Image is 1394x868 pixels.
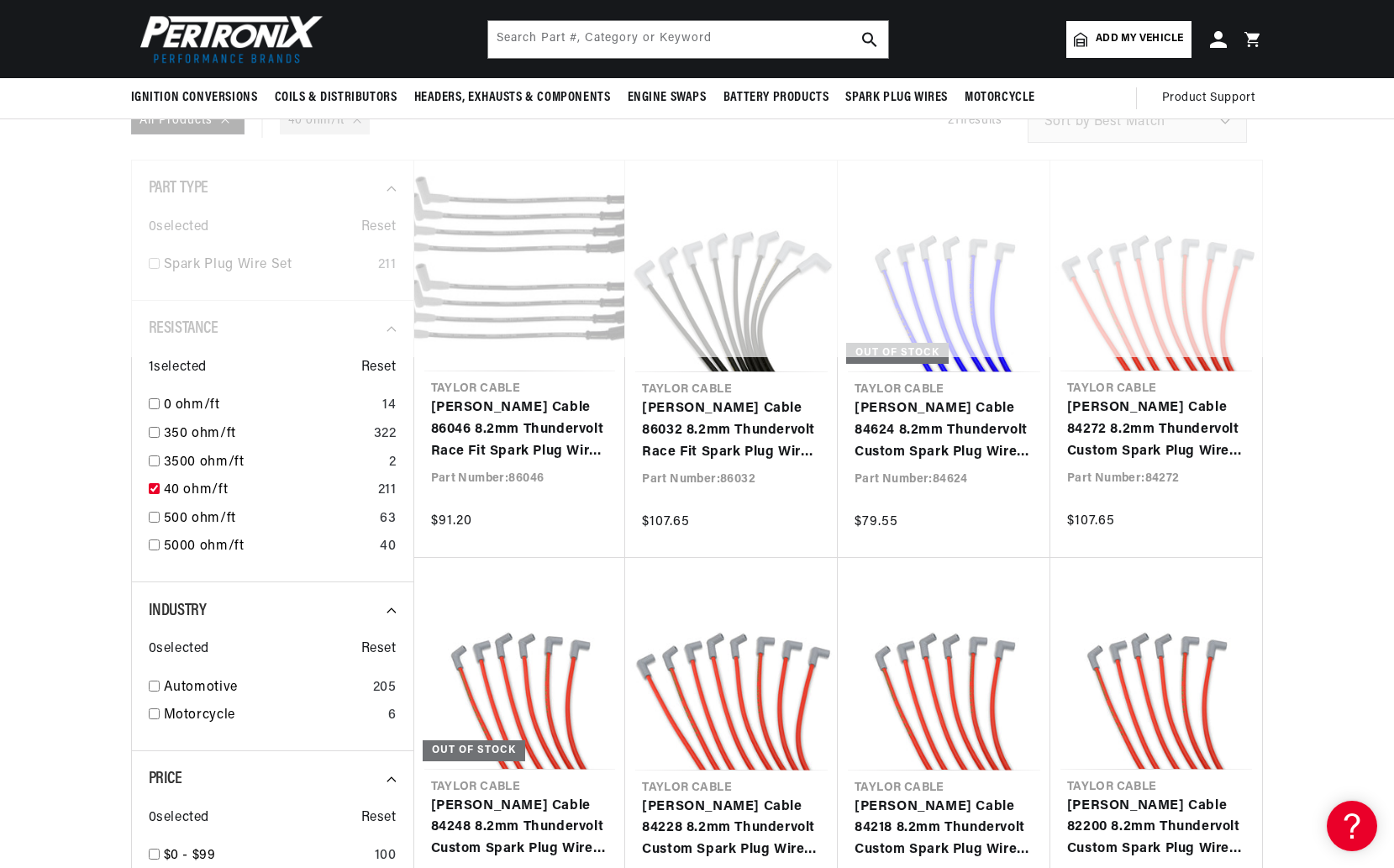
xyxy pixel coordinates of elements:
div: 6 [388,705,397,727]
div: 40 [380,536,396,558]
summary: Product Support [1162,78,1264,118]
a: Add my vehicle [1066,21,1191,58]
summary: Engine Swaps [619,78,715,118]
input: Search Part #, Category or Keyword [488,21,888,58]
summary: Coils & Distributors [266,78,406,118]
a: [PERSON_NAME] Cable 82200 8.2mm Thundervolt Custom Spark Plug Wires 6 cyl red [1067,796,1245,860]
a: [PERSON_NAME] Cable 86032 8.2mm Thundervolt Race Fit Spark Plug Wires 135° Black [642,398,821,463]
span: 0 selected [149,639,209,660]
a: [PERSON_NAME] Cable 84218 8.2mm Thundervolt Custom Spark Plug Wires 6 cyl red [855,797,1034,861]
span: Ignition Conversions [131,89,258,107]
div: 2 [389,452,397,474]
div: 14 [382,395,396,417]
div: 100 [375,845,397,867]
span: Spark Plug Wires [845,89,948,107]
a: Automotive [164,677,366,699]
span: Add my vehicle [1096,31,1183,47]
a: [PERSON_NAME] Cable 84228 8.2mm Thundervolt Custom Spark Plug Wires 8 cyl red [642,797,821,861]
div: 322 [374,423,397,445]
a: 500 ohm/ft [164,508,374,530]
summary: Ignition Conversions [131,78,266,118]
a: 350 ohm/ft [164,423,367,445]
span: Headers, Exhausts & Components [414,89,611,107]
a: [PERSON_NAME] Cable 84272 8.2mm Thundervolt Custom Spark Plug Wires 8 cyl red [1067,397,1245,462]
span: Price [149,771,182,787]
a: 5000 ohm/ft [164,536,374,558]
div: 63 [380,508,396,530]
a: [PERSON_NAME] Cable 84624 8.2mm Thundervolt Custom Spark Plug Wires 6 cyl blue [855,398,1034,463]
a: 40 ohm/ft [164,480,371,502]
a: 0 ohm/ft [164,395,376,417]
span: Industry [149,602,207,619]
div: 211 [378,480,397,502]
span: Engine Swaps [628,89,707,107]
span: Product Support [1162,89,1255,108]
summary: Spark Plug Wires [837,78,956,118]
button: search button [851,21,888,58]
span: 0 selected [149,808,209,829]
span: Reset [361,639,397,660]
div: 205 [373,677,397,699]
img: Pertronix [131,10,324,68]
summary: Motorcycle [956,78,1044,118]
span: Reset [361,808,397,829]
span: Motorcycle [965,89,1035,107]
span: Reset [361,357,397,379]
a: [PERSON_NAME] Cable 84248 8.2mm Thundervolt Custom Spark Plug Wires 6 cyl red [431,796,609,860]
summary: Battery Products [715,78,838,118]
span: Coils & Distributors [275,89,397,107]
span: Battery Products [723,89,829,107]
a: Motorcycle [164,705,381,727]
span: $0 - $99 [164,849,216,862]
a: 3500 ohm/ft [164,452,382,474]
a: [PERSON_NAME] Cable 86046 8.2mm Thundervolt Race Fit Spark Plug Wires 135° Black [431,397,609,462]
summary: Headers, Exhausts & Components [406,78,619,118]
span: 1 selected [149,357,207,379]
div: All Products [131,109,245,134]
